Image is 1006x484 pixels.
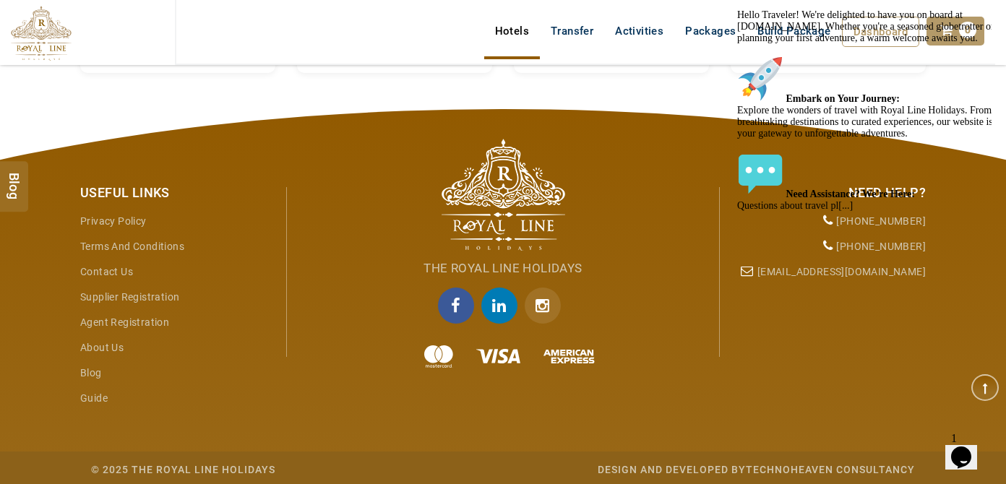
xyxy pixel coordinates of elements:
a: Blog [80,367,102,379]
div: © 2025 The Royal Line Holidays [91,462,275,477]
strong: Need Assistance? We're Here: [55,246,184,256]
strong: Welcome to Royal Line Holidays! [55,43,246,54]
a: Contact Us [80,266,133,277]
img: :star2: [6,6,52,52]
img: :rocket: [6,113,52,159]
a: Terms and Conditions [80,241,184,252]
a: guide [80,392,108,404]
a: About Us [80,342,124,353]
img: The Royal Line Holidays [11,6,72,61]
a: Agent Registration [80,316,169,328]
span: The Royal Line Holidays [424,261,582,275]
a: Transfer [540,17,604,46]
div: Need Help? [731,183,926,202]
div: 🌟 Welcome to Royal Line Holidays!🌟Hello Traveler! We're delighted to have you on board at [DOMAIN... [6,6,266,269]
img: :star2: [199,6,245,52]
a: facebook [438,288,481,324]
iframe: chat widget [945,426,992,470]
a: Packages [674,17,747,46]
a: Technoheaven Consultancy [746,464,915,475]
li: [PHONE_NUMBER] [731,209,926,234]
img: The Royal Line Holidays [442,139,565,251]
a: Privacy Policy [80,215,147,227]
div: Design and Developed by [373,462,915,477]
div: Useful Links [80,183,275,202]
a: linkedin [481,288,525,324]
a: Hotels [484,17,540,46]
img: :speech_balloon: [6,208,52,254]
a: Instagram [525,288,568,324]
span: Hello Traveler! We're delighted to have you on board at [DOMAIN_NAME]. Whether you're a seasoned ... [6,43,263,268]
a: Activities [604,17,674,46]
a: Supplier Registration [80,291,179,303]
span: Blog [5,173,24,185]
li: [PHONE_NUMBER] [731,234,926,259]
strong: Embark on Your Journey: [55,150,169,161]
